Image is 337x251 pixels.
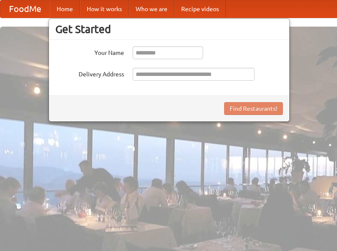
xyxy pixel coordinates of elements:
[55,46,124,57] label: Your Name
[224,102,283,115] button: Find Restaurants!
[0,0,50,18] a: FoodMe
[55,68,124,79] label: Delivery Address
[174,0,226,18] a: Recipe videos
[129,0,174,18] a: Who we are
[50,0,80,18] a: Home
[80,0,129,18] a: How it works
[55,23,283,36] h3: Get Started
